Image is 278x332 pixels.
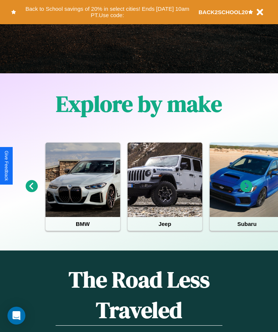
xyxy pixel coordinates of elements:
h1: Explore by make [56,89,222,119]
div: Give Feedback [4,151,9,181]
h1: The Road Less Traveled [56,264,222,326]
b: BACK2SCHOOL20 [199,9,248,15]
h4: BMW [46,217,120,231]
h4: Jeep [128,217,202,231]
div: Open Intercom Messenger [7,307,25,325]
button: Back to School savings of 20% in select cities! Ends [DATE] 10am PT.Use code: [16,4,199,20]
